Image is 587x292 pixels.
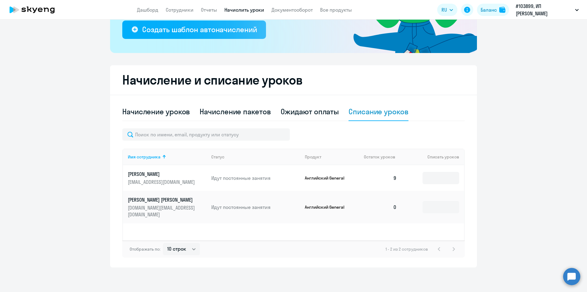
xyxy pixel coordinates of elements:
img: balance [499,7,505,13]
p: [PERSON_NAME] [PERSON_NAME] [128,196,196,203]
input: Поиск по имени, email, продукту или статусу [122,128,290,141]
div: Начисление уроков [122,107,190,116]
div: Баланс [481,6,497,13]
a: [PERSON_NAME] [PERSON_NAME][DOMAIN_NAME][EMAIL_ADDRESS][DOMAIN_NAME] [128,196,206,218]
div: Продукт [305,154,321,160]
div: Начисление пакетов [200,107,271,116]
p: #103899, ИП [PERSON_NAME] [PERSON_NAME] [516,2,573,17]
div: Создать шаблон автоначислений [142,25,257,34]
a: Дашборд [137,7,158,13]
span: 1 - 2 из 2 сотрудников [386,246,428,252]
div: Имя сотрудника [128,154,206,160]
h2: Начисление и списание уроков [122,73,465,87]
a: Документооборот [271,7,313,13]
p: Идут постоянные занятия [211,204,300,210]
div: Имя сотрудника [128,154,161,160]
td: 9 [359,165,402,191]
div: Статус [211,154,224,160]
span: Отображать по: [130,246,161,252]
div: Продукт [305,154,359,160]
button: Создать шаблон автоначислений [122,21,266,39]
div: Списание уроков [349,107,408,116]
th: Списать уроков [402,149,464,165]
div: Статус [211,154,300,160]
td: 0 [359,191,402,223]
a: Все продукты [320,7,352,13]
span: RU [441,6,447,13]
div: Ожидают оплаты [281,107,339,116]
p: Идут постоянные занятия [211,175,300,181]
button: Балансbalance [477,4,509,16]
div: Остаток уроков [364,154,402,160]
button: RU [437,4,457,16]
a: Начислить уроки [224,7,264,13]
a: [PERSON_NAME][EMAIL_ADDRESS][DOMAIN_NAME] [128,171,206,185]
a: Сотрудники [166,7,194,13]
p: Английский General [305,204,351,210]
p: Английский General [305,175,351,181]
p: [PERSON_NAME] [128,171,196,177]
p: [EMAIL_ADDRESS][DOMAIN_NAME] [128,179,196,185]
a: Отчеты [201,7,217,13]
span: Остаток уроков [364,154,395,160]
p: [DOMAIN_NAME][EMAIL_ADDRESS][DOMAIN_NAME] [128,204,196,218]
button: #103899, ИП [PERSON_NAME] [PERSON_NAME] [513,2,582,17]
